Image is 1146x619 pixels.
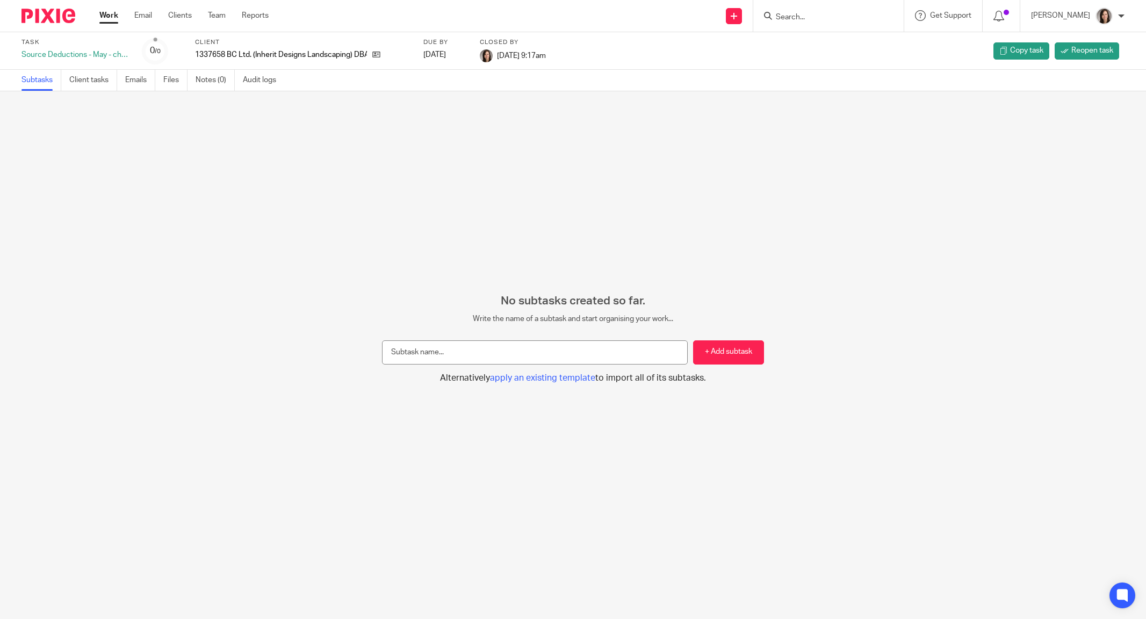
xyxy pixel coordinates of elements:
input: Subtask name... [382,340,688,365]
a: Subtasks [21,70,61,91]
a: Reopen task [1055,42,1119,60]
div: 0 [150,45,161,57]
p: [PERSON_NAME] [1031,10,1090,21]
a: Email [134,10,152,21]
img: Danielle%20photo.jpg [1095,8,1113,25]
a: Client tasks [69,70,117,91]
span: Get Support [930,12,971,19]
label: Closed by [480,38,546,47]
a: Work [99,10,118,21]
a: Clients [168,10,192,21]
button: Alternativelyapply an existing templateto import all of its subtasks. [382,373,764,384]
div: [DATE] [423,49,466,60]
a: Files [163,70,188,91]
small: /0 [155,48,161,54]
h2: No subtasks created so far. [382,294,764,308]
p: 1337658 BC Ltd. (Inherit Designs Landscaping) DBA IDL & LBB [195,49,367,60]
a: Team [208,10,226,21]
a: Emails [125,70,155,91]
a: Reports [242,10,269,21]
span: apply an existing template [490,374,595,382]
span: Copy task [1010,45,1043,56]
img: Pixie [21,9,75,23]
img: Danielle%20photo.jpg [480,49,493,62]
a: Copy task [993,42,1049,60]
div: Source Deductions - May - check for penalty [21,49,129,60]
label: Client [195,38,410,47]
button: + Add subtask [693,340,764,365]
a: Notes (0) [196,70,235,91]
input: Search [775,13,871,23]
a: Audit logs [243,70,284,91]
label: Due by [423,38,466,47]
span: [DATE] 9:17am [497,52,546,59]
span: Reopen task [1071,45,1113,56]
label: Task [21,38,129,47]
p: Write the name of a subtask and start organising your work... [382,314,764,324]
